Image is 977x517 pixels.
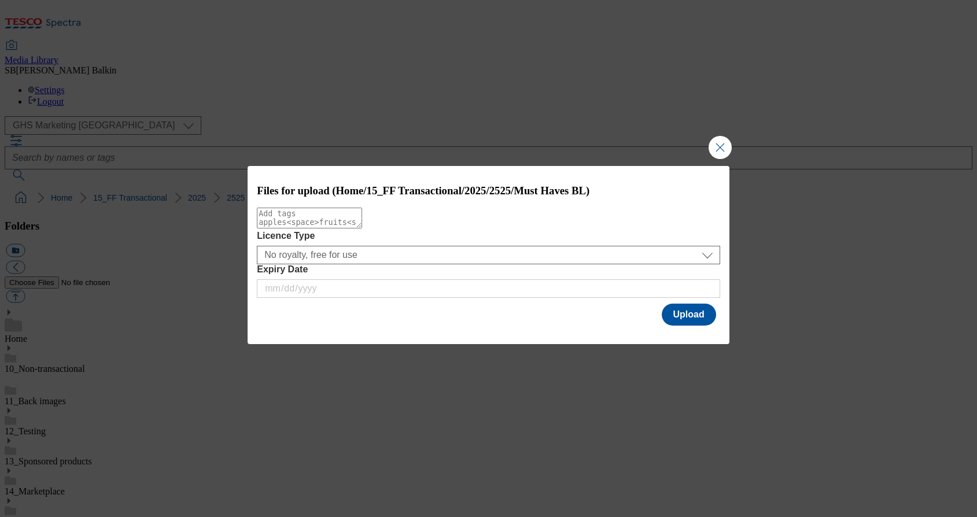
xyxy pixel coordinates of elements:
[709,136,732,159] button: Close Modal
[257,231,720,241] label: Licence Type
[257,264,720,275] label: Expiry Date
[662,304,716,326] button: Upload
[257,184,720,197] h3: Files for upload (Home/15_FF Transactional/2025/2525/Must Haves BL)
[248,166,729,345] div: Modal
